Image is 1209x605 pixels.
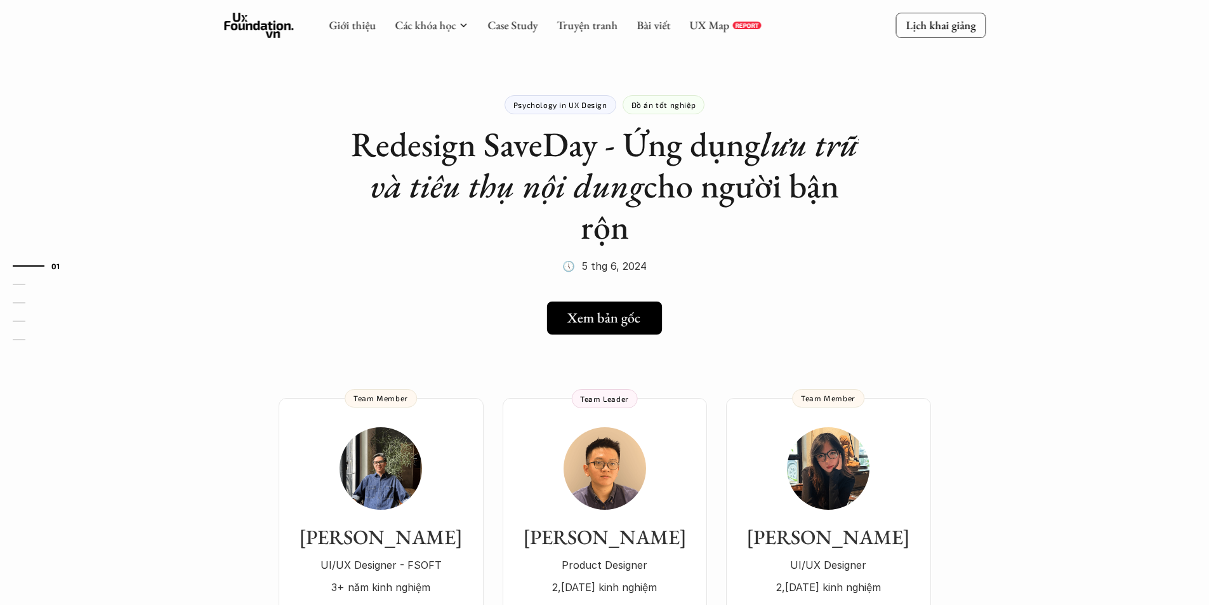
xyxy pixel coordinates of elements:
[689,18,729,32] a: UX Map
[13,258,73,274] a: 01
[895,13,986,37] a: Lịch khai giảng
[637,18,670,32] a: Bài viết
[395,18,456,32] a: Các khóa học
[562,256,647,276] p: 🕔 5 thg 6, 2024
[51,261,60,270] strong: 01
[515,525,694,549] h3: [PERSON_NAME]
[515,578,694,597] p: 2,[DATE] kinh nghiệm
[515,555,694,575] p: Product Designer
[557,18,618,32] a: Truyện tranh
[513,100,607,109] p: Psychology in UX Design
[739,525,918,549] h3: [PERSON_NAME]
[567,310,640,326] h5: Xem bản gốc
[547,302,662,335] a: Xem bản gốc
[291,525,471,549] h3: [PERSON_NAME]
[631,100,696,109] p: Đồ án tốt nghiệp
[580,394,629,403] p: Team Leader
[801,394,856,402] p: Team Member
[906,18,975,32] p: Lịch khai giảng
[739,555,918,575] p: UI/UX Designer
[329,18,376,32] a: Giới thiệu
[291,555,471,575] p: UI/UX Designer - FSOFT
[291,578,471,597] p: 3+ năm kinh nghiệm
[739,578,918,597] p: 2,[DATE] kinh nghiệm
[353,394,408,402] p: Team Member
[351,124,859,247] h1: Redesign SaveDay - Ứng dụng cho người bận rộn
[487,18,538,32] a: Case Study
[735,22,758,29] p: REPORT
[370,122,866,208] em: lưu trữ và tiêu thụ nội dung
